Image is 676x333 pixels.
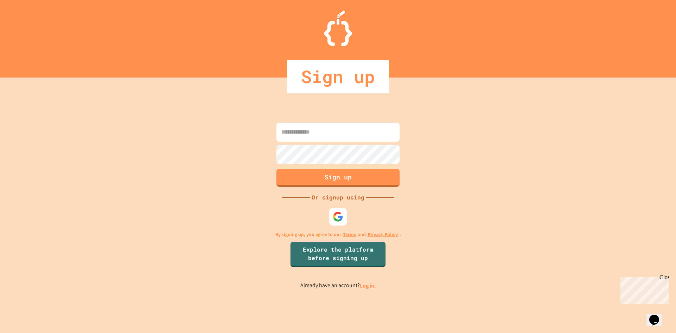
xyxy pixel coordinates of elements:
div: Sign up [287,60,389,93]
img: Logo.svg [324,11,352,46]
iframe: chat widget [618,274,669,304]
a: Privacy Policy [368,231,398,238]
a: Terms [343,231,356,238]
p: Already have an account? [300,281,376,290]
iframe: chat widget [646,305,669,326]
div: Chat with us now!Close [3,3,49,45]
button: Sign up [276,169,400,187]
img: google-icon.svg [333,211,343,222]
p: By signing up, you agree to our and . [275,231,401,238]
div: Or signup using [310,193,366,202]
a: Log in. [360,282,376,289]
a: Explore the platform before signing up [290,242,386,267]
